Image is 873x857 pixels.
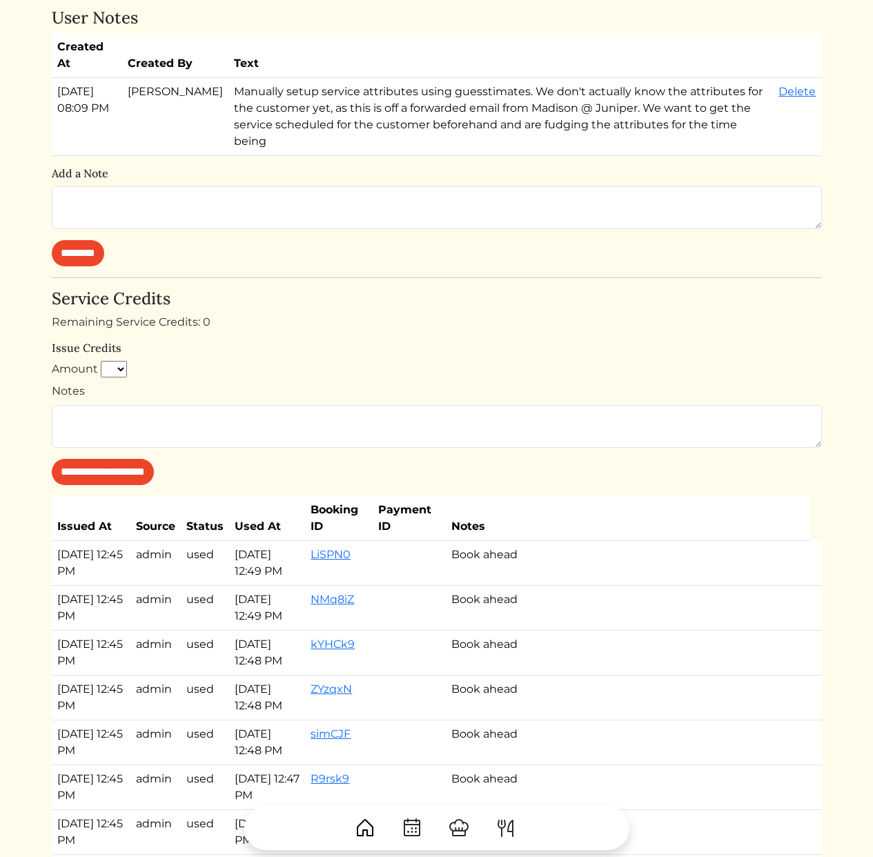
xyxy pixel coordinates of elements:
a: ZYzqxN [311,682,352,696]
td: admin [130,720,181,765]
td: [PERSON_NAME] [122,78,228,156]
td: used [181,720,229,765]
a: Delete [778,85,816,98]
td: [DATE] 08:09 PM [52,78,123,156]
td: Book ahead [446,765,810,809]
th: Used At [229,496,305,541]
h4: Service Credits [52,289,822,309]
img: House-9bf13187bcbb5817f509fe5e7408150f90897510c4275e13d0d5fca38e0b5951.svg [354,817,376,839]
th: Source [130,496,181,541]
td: admin [130,540,181,585]
td: Manually setup service attributes using guesstimates. We don't actually know the attributes for t... [228,78,773,156]
th: Text [228,33,773,78]
div: Remaining Service Credits: 0 [52,314,822,331]
td: admin [130,585,181,630]
th: Status [181,496,229,541]
td: admin [130,765,181,809]
td: admin [130,675,181,720]
td: [DATE] 12:45 PM [52,765,131,809]
td: admin [130,630,181,675]
td: [DATE] 12:45 PM [52,720,131,765]
th: Created At [52,33,123,78]
label: Amount [52,361,98,377]
td: used [181,540,229,585]
th: Booking ID [305,496,373,541]
label: Notes [52,383,85,400]
td: [DATE] 12:49 PM [229,585,305,630]
td: Book ahead [446,630,810,675]
td: [DATE] 12:45 PM [52,630,131,675]
img: ForkKnife-55491504ffdb50bab0c1e09e7649658475375261d09fd45db06cec23bce548bf.svg [495,817,517,839]
td: [DATE] 12:49 PM [229,540,305,585]
td: [DATE] 12:48 PM [229,675,305,720]
h6: Add a Note [52,167,822,180]
a: R9rsk9 [311,772,349,785]
td: used [181,585,229,630]
td: [DATE] 12:45 PM [52,540,131,585]
td: [DATE] 12:48 PM [229,630,305,675]
th: Payment ID [373,496,446,541]
td: used [181,675,229,720]
img: ChefHat-a374fb509e4f37eb0702ca99f5f64f3b6956810f32a249b33092029f8484b388.svg [448,817,470,839]
h6: Issue Credits [52,342,822,355]
img: CalendarDots-5bcf9d9080389f2a281d69619e1c85352834be518fbc73d9501aef674afc0d57.svg [401,817,423,839]
td: [DATE] 12:48 PM [229,720,305,765]
th: Created By [122,33,228,78]
td: Book ahead [446,720,810,765]
a: NMq8iZ [311,593,354,606]
td: [DATE] 12:45 PM [52,585,131,630]
td: used [181,630,229,675]
td: Book ahead [446,585,810,630]
td: Book ahead [446,540,810,585]
a: kYHCk9 [311,638,355,651]
td: used [181,765,229,809]
td: [DATE] 12:45 PM [52,675,131,720]
a: LiSPN0 [311,548,351,561]
td: Book ahead [446,675,810,720]
th: Notes [446,496,810,541]
a: simCJF [311,727,351,740]
td: [DATE] 12:47 PM [229,765,305,809]
th: Issued At [52,496,131,541]
h4: User Notes [52,8,822,28]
